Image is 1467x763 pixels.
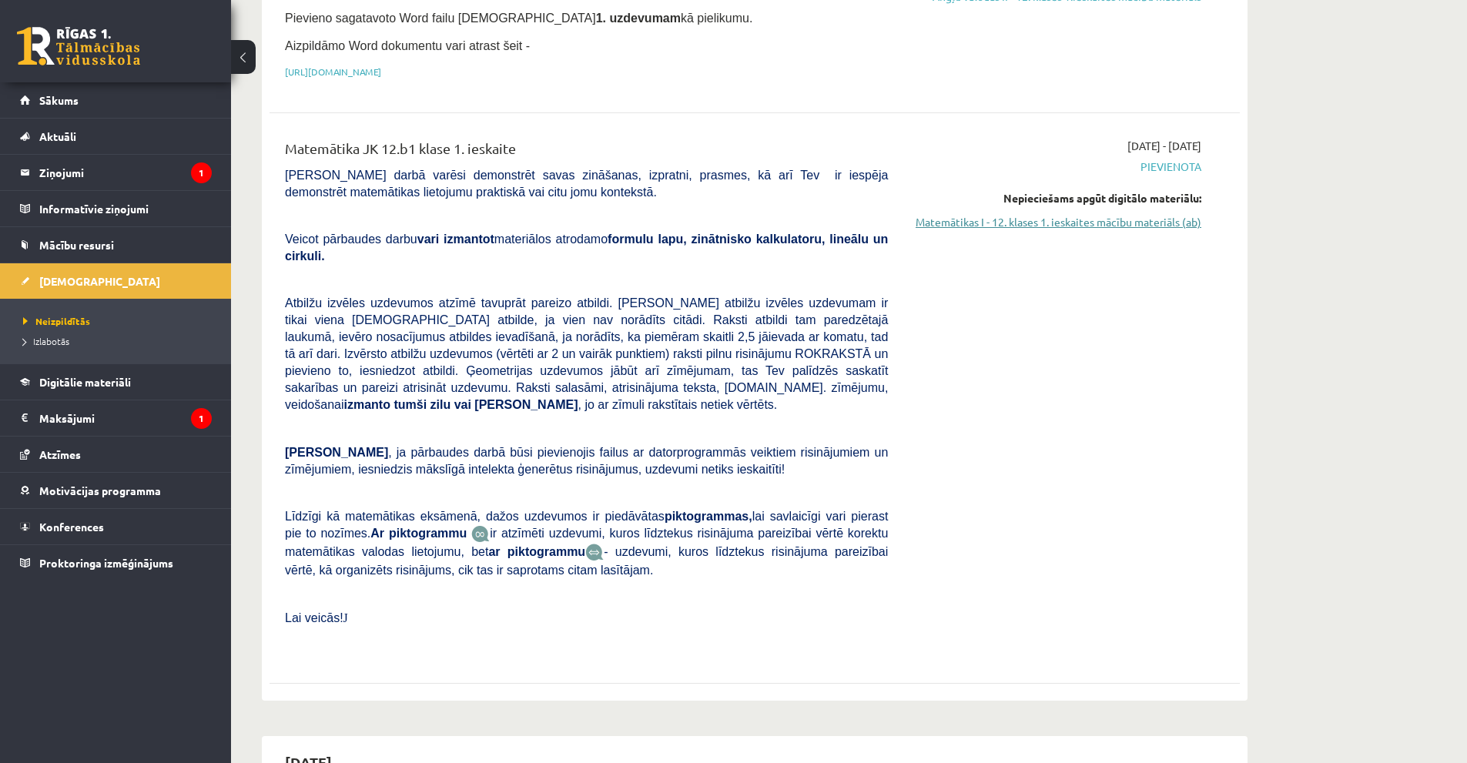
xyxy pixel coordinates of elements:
b: izmanto [344,398,390,411]
legend: Ziņojumi [39,155,212,190]
span: Mācību resursi [39,238,114,252]
b: ar piktogrammu [488,545,585,558]
strong: 1. uzdevumam [596,12,681,25]
img: JfuEzvunn4EvwAAAAASUVORK5CYII= [471,525,490,543]
span: ir atzīmēti uzdevumi, kuros līdztekus risinājuma pareizībai vērtē korektu matemātikas valodas lie... [285,527,888,558]
span: , ja pārbaudes darbā būsi pievienojis failus ar datorprogrammās veiktiem risinājumiem un zīmējumi... [285,446,888,476]
i: 1 [191,162,212,183]
a: [URL][DOMAIN_NAME] [285,65,381,78]
span: Atbilžu izvēles uzdevumos atzīmē tavuprāt pareizo atbildi. [PERSON_NAME] atbilžu izvēles uzdevuma... [285,296,888,411]
a: [DEMOGRAPHIC_DATA] [20,263,212,299]
b: vari izmantot [417,233,494,246]
span: Proktoringa izmēģinājums [39,556,173,570]
a: Sākums [20,82,212,118]
a: Konferences [20,509,212,544]
span: Lai veicās! [285,611,343,624]
img: wKvN42sLe3LLwAAAABJRU5ErkJggg== [585,544,604,561]
span: Līdzīgi kā matemātikas eksāmenā, dažos uzdevumos ir piedāvātas lai savlaicīgi vari pierast pie to... [285,510,888,540]
span: Motivācijas programma [39,484,161,497]
span: Pievienota [911,159,1201,175]
span: Izlabotās [23,335,69,347]
a: Atzīmes [20,437,212,472]
span: Pievieno sagatavoto Word failu [DEMOGRAPHIC_DATA] kā pielikumu. [285,12,752,25]
a: Rīgas 1. Tālmācības vidusskola [17,27,140,65]
span: [DEMOGRAPHIC_DATA] [39,274,160,288]
b: piktogrammas, [665,510,752,523]
a: Mācību resursi [20,227,212,263]
span: [PERSON_NAME] darbā varēsi demonstrēt savas zināšanas, izpratni, prasmes, kā arī Tev ir iespēja d... [285,169,888,199]
a: Motivācijas programma [20,473,212,508]
legend: Maksājumi [39,400,212,436]
a: Digitālie materiāli [20,364,212,400]
span: Neizpildītās [23,315,90,327]
div: Nepieciešams apgūt digitālo materiālu: [911,190,1201,206]
span: Aizpildāmo Word dokumentu vari atrast šeit - [285,39,530,52]
span: Atzīmes [39,447,81,461]
span: [DATE] - [DATE] [1127,138,1201,154]
a: Izlabotās [23,334,216,348]
span: J [343,611,348,624]
span: Sākums [39,93,79,107]
b: Ar piktogrammu [370,527,467,540]
span: Konferences [39,520,104,534]
a: Proktoringa izmēģinājums [20,545,212,581]
a: Maksājumi1 [20,400,212,436]
span: Veicot pārbaudes darbu materiālos atrodamo [285,233,888,263]
i: 1 [191,408,212,429]
span: Digitālie materiāli [39,375,131,389]
div: Matemātika JK 12.b1 klase 1. ieskaite [285,138,888,166]
a: Ziņojumi1 [20,155,212,190]
span: [PERSON_NAME] [285,446,388,459]
a: Informatīvie ziņojumi [20,191,212,226]
b: tumši zilu vai [PERSON_NAME] [394,398,578,411]
a: Neizpildītās [23,314,216,328]
b: formulu lapu, zinātnisko kalkulatoru, lineālu un cirkuli. [285,233,888,263]
legend: Informatīvie ziņojumi [39,191,212,226]
span: Aktuāli [39,129,76,143]
a: Matemātikas I - 12. klases 1. ieskaites mācību materiāls (ab) [911,214,1201,230]
a: Aktuāli [20,119,212,154]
